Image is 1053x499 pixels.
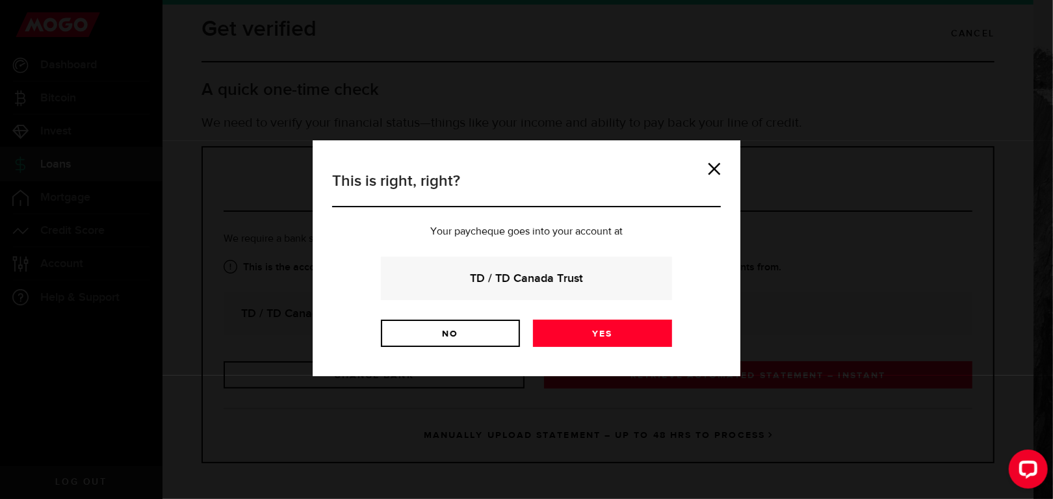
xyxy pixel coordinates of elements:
[332,227,721,237] p: Your paycheque goes into your account at
[381,320,520,347] a: No
[398,270,655,287] strong: TD / TD Canada Trust
[332,170,721,207] h3: This is right, right?
[998,444,1053,499] iframe: LiveChat chat widget
[533,320,672,347] a: Yes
